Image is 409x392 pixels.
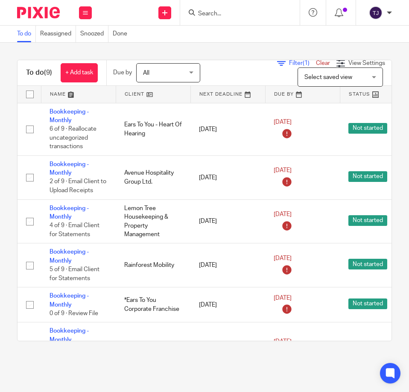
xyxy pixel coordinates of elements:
[116,155,190,199] td: Avenue Hospitality Group Ltd.
[26,68,52,77] h1: To do
[369,6,383,20] img: svg%3E
[348,123,387,134] span: Not started
[274,120,292,126] span: [DATE]
[274,295,292,301] span: [DATE]
[348,259,387,269] span: Not started
[143,70,149,76] span: All
[50,205,89,220] a: Bookkeeping - Monthly
[348,60,385,66] span: View Settings
[50,109,89,123] a: Bookkeeping - Monthly
[17,26,36,42] a: To do
[190,103,265,155] td: [DATE]
[116,322,190,375] td: Not Too Sweet Inc.
[50,328,89,342] a: Bookkeeping - Monthly
[116,243,190,287] td: Rainforest Mobility
[113,68,132,77] p: Due by
[274,168,292,174] span: [DATE]
[348,171,387,182] span: Not started
[80,26,108,42] a: Snoozed
[304,74,352,80] span: Select saved view
[116,287,190,322] td: *Ears To You Corporate Franchise
[50,266,99,281] span: 5 of 9 · Email Client for Statements
[190,243,265,287] td: [DATE]
[50,161,89,176] a: Bookkeeping - Monthly
[348,215,387,226] span: Not started
[50,179,106,194] span: 2 of 9 · Email Client to Upload Receipts
[316,60,330,66] a: Clear
[274,255,292,261] span: [DATE]
[50,310,98,316] span: 0 of 9 · Review File
[190,199,265,243] td: [DATE]
[50,126,96,149] span: 6 of 9 · Reallocate uncategorized transactions
[190,155,265,199] td: [DATE]
[274,211,292,217] span: [DATE]
[44,69,52,76] span: (9)
[116,103,190,155] td: Ears To You - Heart Of Hearing
[116,199,190,243] td: Lemon Tree Housekeeping & Property Management
[303,60,310,66] span: (1)
[197,10,274,18] input: Search
[50,223,99,238] span: 4 of 9 · Email Client for Statements
[40,26,76,42] a: Reassigned
[190,287,265,322] td: [DATE]
[274,339,292,345] span: [DATE]
[50,293,89,307] a: Bookkeeping - Monthly
[348,298,387,309] span: Not started
[61,63,98,82] a: + Add task
[190,322,265,375] td: [DATE]
[17,7,60,18] img: Pixie
[289,60,316,66] span: Filter
[113,26,131,42] a: Done
[50,249,89,263] a: Bookkeeping - Monthly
